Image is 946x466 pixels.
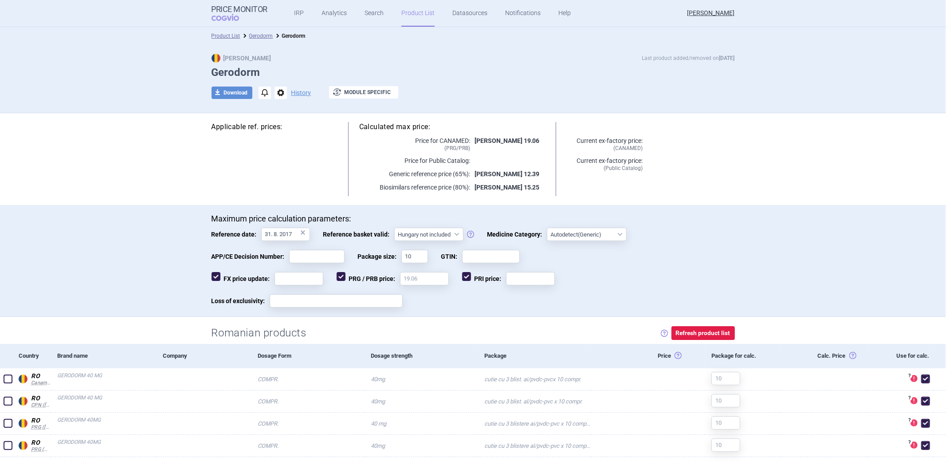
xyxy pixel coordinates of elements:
[359,122,545,132] h5: Calculated max price:
[19,397,27,406] img: Romania
[251,413,365,434] a: COMPR.
[591,344,705,368] div: Price
[31,372,51,380] span: RO
[567,145,643,152] span: (CANAMED)
[301,228,306,237] div: ×
[907,440,912,445] span: ?
[212,250,289,263] span: APP/CE Decision Number:
[323,228,394,241] span: Reference basket valid:
[16,437,51,453] a: ROROPRG (MoH - Canamed Annex 2B)
[365,435,478,457] a: 40mg
[57,438,156,454] a: GERODORM 40MG
[31,424,51,430] span: PRG ([DOMAIN_NAME] - Canamed Annex 2B)
[711,438,740,452] input: 10
[478,413,592,434] a: Cutie cu 3 blistere AI/PVDC-PVC x 10 comprimate (5 ani)
[365,391,478,412] a: 40mg
[394,228,463,241] select: Reference basket valid:
[478,435,592,457] a: Cutie cu 3 blistere Al/PVDC-PVC x 10 comprimate (5 ani)
[359,136,470,152] p: Price for CANAMED:
[567,156,643,172] p: Current ex-factory price:
[462,272,506,285] span: PRI price:
[31,395,51,403] span: RO
[212,326,306,340] h2: Romanian products
[547,228,627,241] select: Medicine Category:
[478,391,592,412] a: Cutie cu 3 blist. Al/PVDC-PVC x 10 compr.
[358,250,401,263] span: Package size:
[212,5,268,22] a: Price MonitorCOGVIO
[642,54,735,63] p: Last product added/removed on
[671,326,735,340] button: Refresh product list
[365,413,478,434] a: 40 mg
[19,419,27,428] img: Romania
[478,344,592,368] div: Package
[359,156,470,165] p: Price for Public Catalog:
[711,416,740,430] input: 10
[365,368,478,390] a: 40mg
[31,380,51,386] span: Canamed ([DOMAIN_NAME] - Canamed Annex 1)
[487,228,547,241] span: Medicine Category:
[249,33,273,39] a: Gerodorm
[57,416,156,432] a: GERODORM 40MG
[57,394,156,410] a: GERODORM 40 MG
[251,368,365,390] a: COMPR.
[282,33,306,39] strong: Gerodorm
[31,446,51,453] span: PRG (MoH - Canamed Annex 2B)
[475,137,540,144] strong: [PERSON_NAME] 19.06
[337,272,400,285] span: PRG / PRB price:
[57,371,156,387] a: GERODORM 40 MG
[212,87,252,99] button: Download
[907,395,912,401] span: ?
[567,165,643,172] span: (Public Catalog)
[156,344,251,368] div: Company
[907,418,912,423] span: ?
[212,228,261,241] span: Reference date:
[365,344,478,368] div: Dosage strength
[478,368,592,390] a: Cutie cu 3 blist. AI/PVDC-PVCx 10 compr.
[212,294,270,308] span: Loss of exclusivity:
[16,393,51,408] a: ROROCPN ([DOMAIN_NAME])
[359,183,470,192] p: Biosimilars reference price (80%):
[212,54,220,63] img: RO
[270,294,403,308] input: Loss of exclusivity:
[212,272,275,285] span: FX price update:
[16,344,51,368] div: Country
[719,55,735,61] strong: [DATE]
[275,272,323,285] input: FX price update:
[567,136,643,152] p: Current ex-factory price:
[506,272,555,285] input: PRI price:
[16,371,51,386] a: ROROCanamed ([DOMAIN_NAME] - Canamed Annex 1)
[51,344,156,368] div: Brand name
[441,250,462,263] span: GTIN:
[19,375,27,383] img: Romania
[273,32,306,40] li: Gerodorm
[212,55,271,62] strong: [PERSON_NAME]
[705,344,781,368] div: Package for calc.
[289,250,345,263] input: APP/CE Decision Number:
[251,344,365,368] div: Dosage Form
[31,439,51,447] span: RO
[359,145,470,152] span: ( PRG/PRB )
[261,228,310,241] input: Reference date:×
[212,33,240,39] a: Product List
[291,90,311,96] button: History
[329,86,398,99] button: Module specific
[31,417,51,425] span: RO
[212,32,240,40] li: Product List
[462,250,520,263] input: GTIN:
[212,66,735,79] h1: Gerodorm
[475,170,540,178] strong: [PERSON_NAME] 12.39
[711,372,740,385] input: 10
[251,391,365,412] a: COMPR.
[212,214,735,224] p: Maximum price calculation parameters:
[867,344,934,368] div: Use for calc.
[907,373,912,379] span: ?
[240,32,273,40] li: Gerodorm
[212,5,268,14] strong: Price Monitor
[31,402,51,408] span: CPN ([DOMAIN_NAME])
[475,184,540,191] strong: [PERSON_NAME] 15.25
[781,344,867,368] div: Calc. Price
[400,272,449,285] input: PRG / PRB price:
[16,415,51,430] a: ROROPRG ([DOMAIN_NAME] - Canamed Annex 2B)
[711,394,740,407] input: 10
[212,122,337,132] h5: Applicable ref. prices:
